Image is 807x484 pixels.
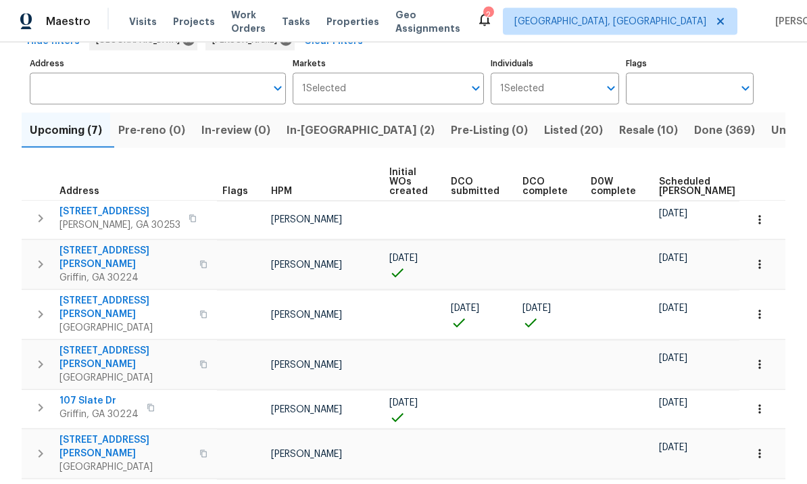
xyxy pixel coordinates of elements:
span: [PERSON_NAME], GA 30253 [59,219,180,233]
span: [DATE] [659,253,687,263]
span: [DATE] [659,209,687,218]
span: [DATE] [659,443,687,452]
span: Resale (10) [619,121,678,140]
label: Markets [293,59,485,68]
span: [DATE] [389,398,418,408]
label: Address [30,59,286,68]
span: [STREET_ADDRESS][PERSON_NAME] [59,295,191,322]
label: Flags [626,59,754,68]
span: [PERSON_NAME] [271,310,342,320]
span: Flags [222,187,248,197]
button: Open [602,79,620,98]
span: Pre-Listing (0) [451,121,528,140]
span: In-[GEOGRAPHIC_DATA] (2) [287,121,435,140]
div: 2 [483,8,493,22]
span: [STREET_ADDRESS][PERSON_NAME] [59,245,191,272]
span: [DATE] [659,354,687,363]
span: [DATE] [522,304,551,313]
span: Griffin, GA 30224 [59,272,191,285]
span: Geo Assignments [395,8,460,35]
span: Initial WOs created [389,168,428,197]
span: [GEOGRAPHIC_DATA] [59,372,191,385]
span: 1 Selected [500,83,544,95]
label: Individuals [491,59,618,68]
span: DCO submitted [451,178,499,197]
span: [STREET_ADDRESS] [59,205,180,219]
span: [GEOGRAPHIC_DATA] [59,461,191,475]
span: [PERSON_NAME] [271,450,342,459]
span: D0W complete [591,178,636,197]
span: Griffin, GA 30224 [59,408,139,422]
button: Open [466,79,485,98]
span: In-review (0) [201,121,270,140]
span: [GEOGRAPHIC_DATA], [GEOGRAPHIC_DATA] [514,15,706,28]
button: Open [736,79,755,98]
span: [DATE] [389,253,418,263]
span: [STREET_ADDRESS][PERSON_NAME] [59,434,191,461]
span: Pre-reno (0) [118,121,185,140]
span: Visits [129,15,157,28]
span: Upcoming (7) [30,121,102,140]
span: [PERSON_NAME] [271,360,342,370]
span: 1 Selected [302,83,346,95]
span: DCO complete [522,178,568,197]
span: Done (369) [694,121,755,140]
span: [PERSON_NAME] [271,260,342,270]
span: [PERSON_NAME] [271,215,342,224]
span: Properties [326,15,379,28]
span: 107 Slate Dr [59,395,139,408]
button: Open [268,79,287,98]
span: [DATE] [451,304,479,313]
span: Listed (20) [544,121,603,140]
span: Projects [173,15,215,28]
span: HPM [271,187,292,197]
span: [PERSON_NAME] [271,405,342,414]
span: [GEOGRAPHIC_DATA] [59,322,191,335]
span: [DATE] [659,398,687,408]
span: [STREET_ADDRESS][PERSON_NAME] [59,345,191,372]
span: Maestro [46,15,91,28]
span: [DATE] [659,304,687,313]
span: Work Orders [231,8,266,35]
span: Address [59,187,99,197]
span: Scheduled [PERSON_NAME] [659,178,735,197]
span: Tasks [282,17,310,26]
